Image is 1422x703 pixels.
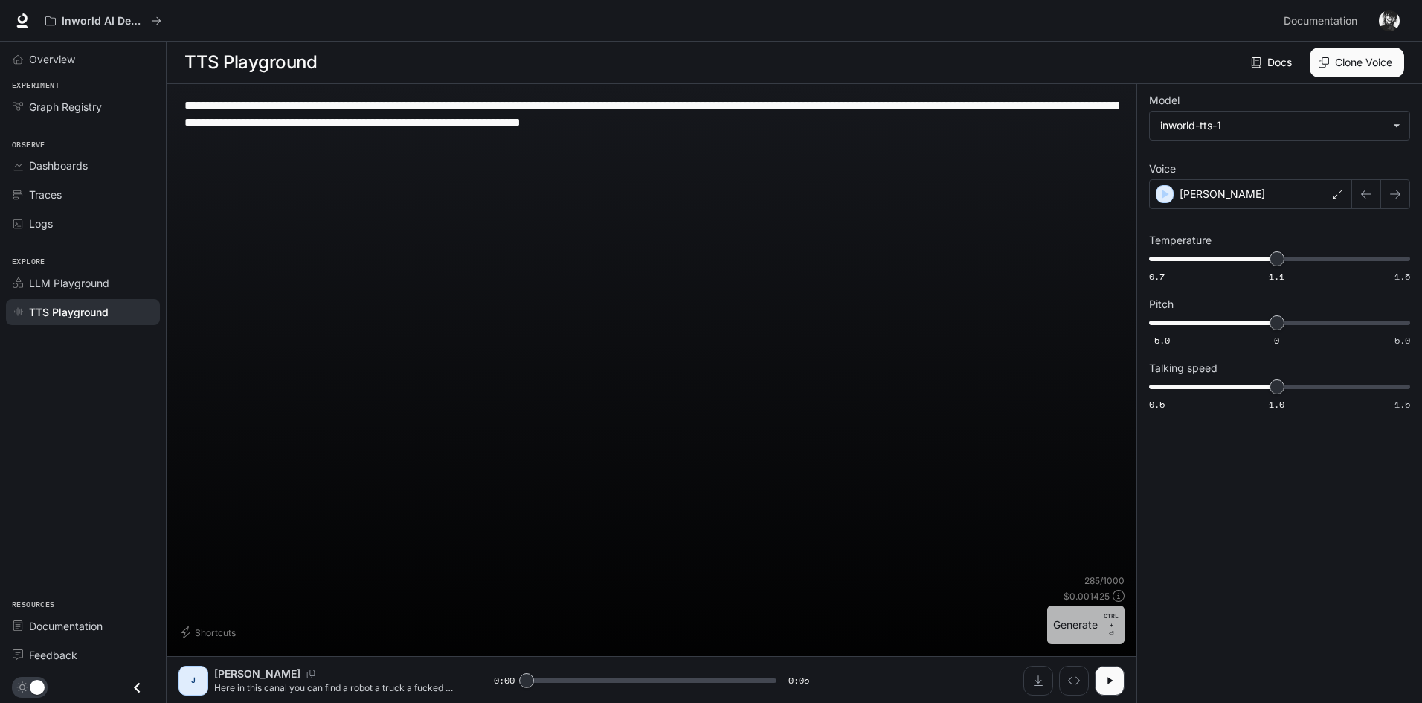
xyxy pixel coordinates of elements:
span: 0 [1274,334,1279,347]
a: Graph Registry [6,94,160,120]
div: inworld-tts-1 [1150,112,1409,140]
div: J [181,669,205,693]
span: TTS Playground [29,304,109,320]
a: TTS Playground [6,299,160,325]
span: 1.0 [1269,398,1284,411]
span: 0.5 [1149,398,1165,411]
span: 0.7 [1149,270,1165,283]
a: Traces [6,182,160,208]
a: LLM Playground [6,270,160,296]
span: Graph Registry [29,99,102,115]
span: 0:05 [788,673,809,688]
h1: TTS Playground [184,48,317,77]
a: Dashboards [6,153,160,179]
p: CTRL + [1104,611,1119,629]
span: Traces [29,187,62,202]
a: Docs [1248,48,1298,77]
div: inworld-tts-1 [1160,118,1386,133]
p: Model [1149,95,1180,106]
span: 1.5 [1394,398,1410,411]
a: Documentation [1278,6,1368,36]
button: Inspect [1059,666,1089,696]
span: LLM Playground [29,275,109,291]
a: Logs [6,211,160,237]
p: $ 0.001425 [1064,590,1110,603]
a: Documentation [6,613,160,639]
span: 5.0 [1394,334,1410,347]
button: GenerateCTRL +⏎ [1047,606,1125,644]
p: Inworld AI Demos [62,15,145,28]
p: ⏎ [1104,611,1119,638]
button: Download audio [1023,666,1053,696]
p: [PERSON_NAME] [214,667,300,681]
button: Close drawer [120,672,154,703]
button: Copy Voice ID [300,670,321,678]
a: Overview [6,46,160,72]
span: Feedback [29,647,77,663]
span: Documentation [1284,12,1357,31]
span: Logs [29,216,53,231]
span: 1.1 [1269,270,1284,283]
p: Pitch [1149,299,1174,309]
button: Clone Voice [1310,48,1404,77]
span: Dark mode toggle [30,678,45,695]
span: Dashboards [29,158,88,173]
img: User avatar [1379,10,1400,31]
span: Overview [29,51,75,67]
button: Shortcuts [178,620,242,644]
p: Temperature [1149,235,1212,245]
p: Talking speed [1149,363,1217,373]
span: Documentation [29,618,103,634]
p: 285 / 1000 [1084,574,1125,587]
p: Voice [1149,164,1176,174]
p: [PERSON_NAME] [1180,187,1265,202]
p: Here in this canal you can find a robot a truck a fucked up motorcycle and a guy dead [214,681,458,694]
button: User avatar [1374,6,1404,36]
span: -5.0 [1149,334,1170,347]
span: 0:00 [494,673,515,688]
a: Feedback [6,642,160,668]
button: All workspaces [39,6,168,36]
span: 1.5 [1394,270,1410,283]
